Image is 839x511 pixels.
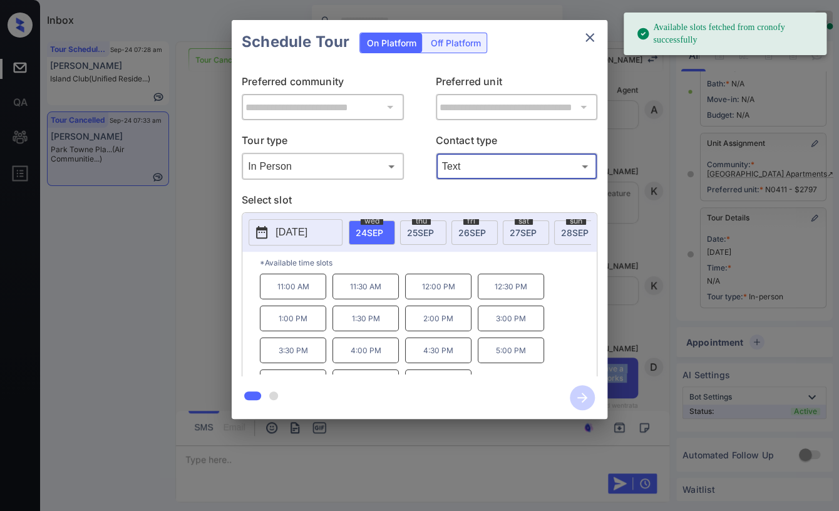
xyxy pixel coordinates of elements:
[451,220,498,245] div: date-select
[439,156,595,177] div: Text
[463,217,479,225] span: fri
[361,217,383,225] span: wed
[436,74,598,94] p: Preferred unit
[405,306,471,331] p: 2:00 PM
[412,217,431,225] span: thu
[515,217,533,225] span: sat
[478,306,544,331] p: 3:00 PM
[478,274,544,299] p: 12:30 PM
[260,369,326,395] p: 5:30 PM
[232,20,359,64] h2: Schedule Tour
[436,133,598,153] p: Contact type
[332,369,399,395] p: 6:00 PM
[478,338,544,363] p: 5:00 PM
[636,16,816,51] div: Available slots fetched from cronofy successfully
[405,338,471,363] p: 4:30 PM
[332,338,399,363] p: 4:00 PM
[458,227,486,238] span: 26 SEP
[332,306,399,331] p: 1:30 PM
[360,33,422,53] div: On Platform
[245,156,401,177] div: In Person
[332,274,399,299] p: 11:30 AM
[405,274,471,299] p: 12:00 PM
[260,306,326,331] p: 1:00 PM
[242,74,404,94] p: Preferred community
[562,381,602,414] button: btn-next
[349,220,395,245] div: date-select
[242,133,404,153] p: Tour type
[400,220,446,245] div: date-select
[275,225,307,240] p: [DATE]
[554,220,600,245] div: date-select
[249,219,342,245] button: [DATE]
[260,274,326,299] p: 11:00 AM
[503,220,549,245] div: date-select
[260,252,597,274] p: *Available time slots
[577,25,602,50] button: close
[405,369,471,395] p: 6:30 PM
[356,227,383,238] span: 24 SEP
[260,338,326,363] p: 3:30 PM
[242,192,597,212] p: Select slot
[510,227,537,238] span: 27 SEP
[424,33,486,53] div: Off Platform
[566,217,586,225] span: sun
[407,227,434,238] span: 25 SEP
[561,227,589,238] span: 28 SEP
